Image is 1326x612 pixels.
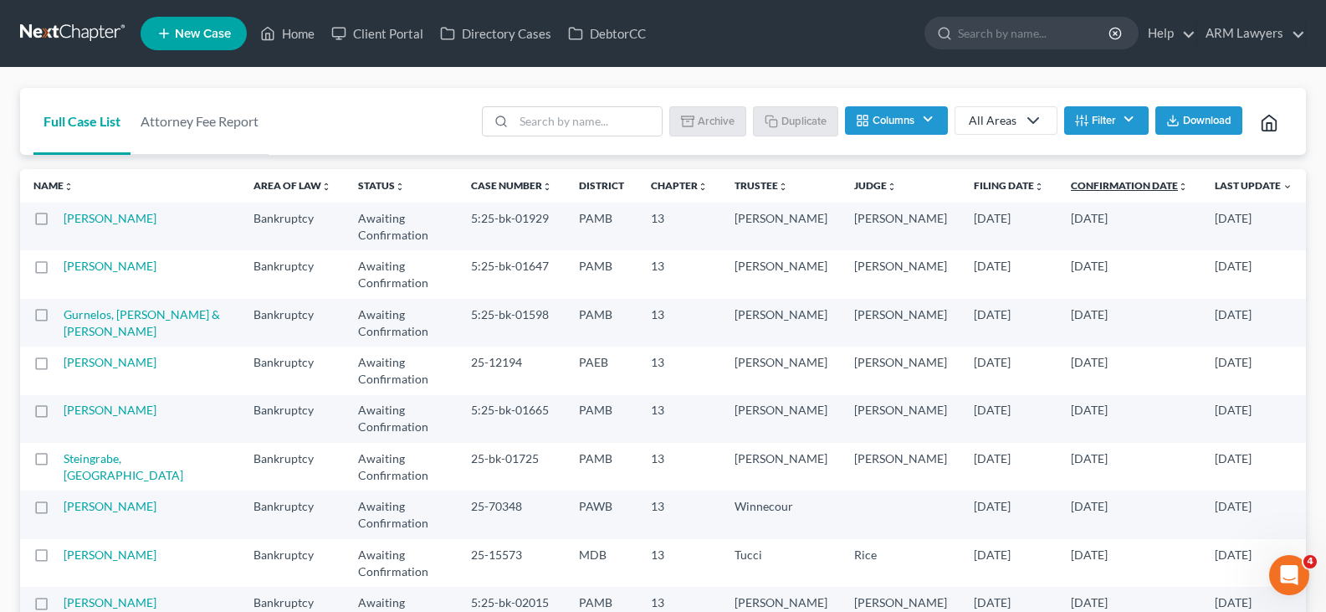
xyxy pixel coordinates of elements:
td: Awaiting Confirmation [345,347,458,394]
td: 25-bk-01725 [458,443,566,491]
a: Directory Cases [432,18,560,49]
td: Awaiting Confirmation [345,203,458,250]
td: [PERSON_NAME] [841,443,960,491]
span: 4 [1303,555,1317,568]
i: unfold_more [1034,182,1044,192]
td: [DATE] [960,539,1057,587]
td: 5:25-bk-01647 [458,250,566,298]
td: Rice [841,539,960,587]
td: [DATE] [1201,203,1306,250]
td: [PERSON_NAME] [721,203,841,250]
span: Download [1183,114,1231,127]
td: 25-12194 [458,347,566,394]
td: Awaiting Confirmation [345,539,458,587]
td: [DATE] [1057,443,1201,491]
td: Tucci [721,539,841,587]
i: expand_more [1282,182,1293,192]
td: [PERSON_NAME] [721,347,841,394]
a: [PERSON_NAME] [64,355,156,369]
a: Confirmation Dateunfold_more [1071,179,1188,192]
td: 13 [637,443,721,491]
td: [DATE] [1201,250,1306,298]
td: [DATE] [1201,347,1306,394]
a: [PERSON_NAME] [64,259,156,273]
a: ARM Lawyers [1197,18,1305,49]
a: Filing Dateunfold_more [974,179,1044,192]
th: District [566,169,637,203]
a: Home [252,18,323,49]
a: Chapterunfold_more [651,179,708,192]
a: [PERSON_NAME] [64,211,156,225]
td: [PERSON_NAME] [721,395,841,443]
a: Last Update expand_more [1215,179,1293,192]
td: [PERSON_NAME] [841,395,960,443]
i: unfold_more [778,182,788,192]
td: Bankruptcy [240,395,345,443]
td: 25-15573 [458,539,566,587]
td: Bankruptcy [240,250,345,298]
span: New Case [175,28,231,40]
td: 13 [637,491,721,538]
iframe: Intercom live chat [1269,555,1309,595]
i: unfold_more [64,182,74,192]
td: 13 [637,395,721,443]
a: [PERSON_NAME] [64,595,156,609]
td: [DATE] [1201,491,1306,538]
td: PAMB [566,395,637,443]
td: [DATE] [1057,395,1201,443]
td: [PERSON_NAME] [721,299,841,347]
td: 13 [637,347,721,394]
a: [PERSON_NAME] [64,499,156,513]
td: Awaiting Confirmation [345,299,458,347]
td: [DATE] [1201,539,1306,587]
a: Statusunfold_more [358,179,405,192]
a: Judgeunfold_more [854,179,897,192]
td: Bankruptcy [240,443,345,491]
a: Attorney Fee Report [131,88,269,155]
i: unfold_more [542,182,552,192]
div: All Areas [969,112,1016,129]
td: [DATE] [960,203,1057,250]
td: Bankruptcy [240,491,345,538]
td: Bankruptcy [240,299,345,347]
a: DebtorCC [560,18,654,49]
td: 5:25-bk-01598 [458,299,566,347]
td: Awaiting Confirmation [345,250,458,298]
button: Columns [845,106,947,135]
a: Gurnelos, [PERSON_NAME] & [PERSON_NAME] [64,307,220,338]
td: 5:25-bk-01929 [458,203,566,250]
td: 13 [637,299,721,347]
td: [DATE] [960,250,1057,298]
td: [DATE] [1057,347,1201,394]
td: 13 [637,203,721,250]
a: Area of Lawunfold_more [253,179,331,192]
td: Winnecour [721,491,841,538]
td: PAMB [566,443,637,491]
td: [DATE] [1201,443,1306,491]
td: [PERSON_NAME] [721,250,841,298]
td: Bankruptcy [240,539,345,587]
td: [PERSON_NAME] [841,250,960,298]
input: Search by name... [514,107,662,136]
td: PAMB [566,299,637,347]
td: PAWB [566,491,637,538]
td: 5:25-bk-01665 [458,395,566,443]
a: Nameunfold_more [33,179,74,192]
td: Bankruptcy [240,203,345,250]
td: 13 [637,250,721,298]
td: [DATE] [1201,299,1306,347]
td: [DATE] [960,299,1057,347]
i: unfold_more [698,182,708,192]
i: unfold_more [887,182,897,192]
a: Trusteeunfold_more [735,179,788,192]
td: Awaiting Confirmation [345,491,458,538]
td: [DATE] [960,395,1057,443]
td: [DATE] [960,443,1057,491]
td: [DATE] [960,491,1057,538]
td: [DATE] [1201,395,1306,443]
td: 13 [637,539,721,587]
td: 25-70348 [458,491,566,538]
a: Help [1139,18,1195,49]
td: Bankruptcy [240,347,345,394]
input: Search by name... [958,18,1111,49]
